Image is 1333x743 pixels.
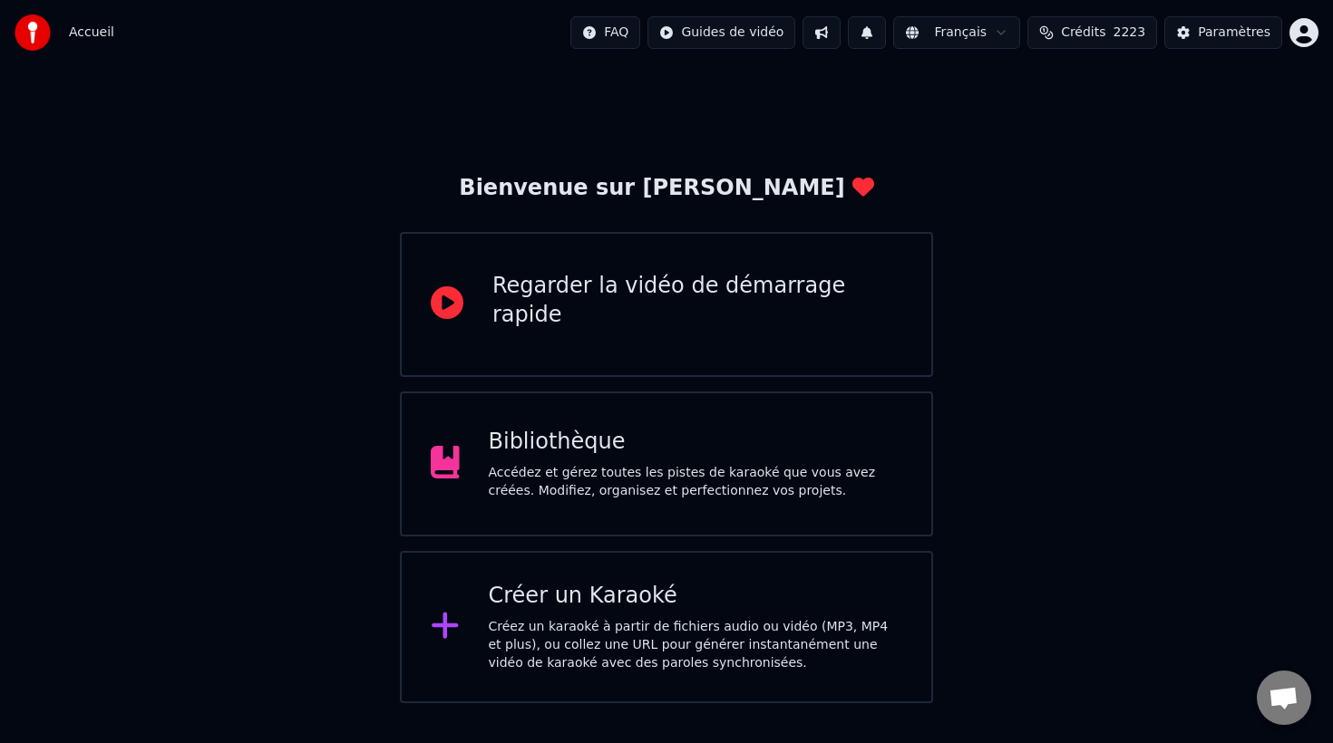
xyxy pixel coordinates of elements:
button: FAQ [570,16,640,49]
div: Accédez et gérez toutes les pistes de karaoké que vous avez créées. Modifiez, organisez et perfec... [489,464,903,500]
button: Paramètres [1164,16,1282,49]
nav: breadcrumb [69,24,114,42]
div: Bienvenue sur [PERSON_NAME] [459,174,873,203]
div: Regarder la vidéo de démarrage rapide [492,272,902,330]
div: Créer un Karaoké [489,582,903,611]
span: 2223 [1114,24,1146,42]
span: Crédits [1061,24,1105,42]
div: Bibliothèque [489,428,903,457]
div: Ouvrir le chat [1257,671,1311,725]
img: youka [15,14,51,51]
button: Crédits2223 [1027,16,1157,49]
div: Paramètres [1198,24,1270,42]
div: Créez un karaoké à partir de fichiers audio ou vidéo (MP3, MP4 et plus), ou collez une URL pour g... [489,618,903,672]
span: Accueil [69,24,114,42]
button: Guides de vidéo [647,16,795,49]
